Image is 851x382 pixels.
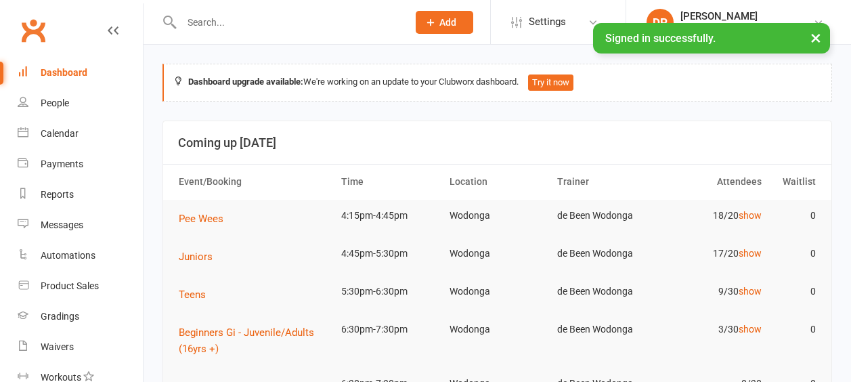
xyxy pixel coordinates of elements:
[179,324,329,357] button: Beginners Gi - Juvenile/Adults (16yrs +)
[18,149,143,179] a: Payments
[179,326,314,355] span: Beginners Gi - Juvenile/Adults (16yrs +)
[659,200,768,232] td: 18/20
[41,311,79,322] div: Gradings
[335,165,443,199] th: Time
[41,280,99,291] div: Product Sales
[173,165,335,199] th: Event/Booking
[179,286,215,303] button: Teens
[179,249,222,265] button: Juniors
[647,9,674,36] div: DP
[739,210,762,221] a: show
[739,286,762,297] a: show
[41,98,69,108] div: People
[605,32,716,45] span: Signed in successfully.
[335,276,443,307] td: 5:30pm-6:30pm
[768,276,822,307] td: 0
[18,301,143,332] a: Gradings
[18,271,143,301] a: Product Sales
[18,119,143,149] a: Calendar
[335,238,443,270] td: 4:45pm-5:30pm
[680,10,813,22] div: [PERSON_NAME]
[804,23,828,52] button: ×
[529,7,566,37] span: Settings
[551,238,659,270] td: de Been Wodonga
[551,276,659,307] td: de Been Wodonga
[41,250,95,261] div: Automations
[416,11,473,34] button: Add
[443,165,552,199] th: Location
[768,200,822,232] td: 0
[768,165,822,199] th: Waitlist
[528,75,573,91] button: Try it now
[768,314,822,345] td: 0
[443,276,552,307] td: Wodonga
[41,128,79,139] div: Calendar
[18,210,143,240] a: Messages
[177,13,398,32] input: Search...
[18,88,143,119] a: People
[41,158,83,169] div: Payments
[179,289,206,301] span: Teens
[188,77,303,87] strong: Dashboard upgrade available:
[179,251,213,263] span: Juniors
[680,22,813,35] div: de Been 100% [PERSON_NAME]
[768,238,822,270] td: 0
[659,165,768,199] th: Attendees
[41,189,74,200] div: Reports
[551,314,659,345] td: de Been Wodonga
[439,17,456,28] span: Add
[443,200,552,232] td: Wodonga
[18,58,143,88] a: Dashboard
[551,200,659,232] td: de Been Wodonga
[16,14,50,47] a: Clubworx
[179,211,233,227] button: Pee Wees
[443,314,552,345] td: Wodonga
[659,276,768,307] td: 9/30
[179,213,223,225] span: Pee Wees
[335,314,443,345] td: 6:30pm-7:30pm
[551,165,659,199] th: Trainer
[739,324,762,335] a: show
[41,67,87,78] div: Dashboard
[739,248,762,259] a: show
[335,200,443,232] td: 4:15pm-4:45pm
[659,238,768,270] td: 17/20
[41,219,83,230] div: Messages
[41,341,74,352] div: Waivers
[443,238,552,270] td: Wodonga
[659,314,768,345] td: 3/30
[178,136,816,150] h3: Coming up [DATE]
[18,332,143,362] a: Waivers
[18,179,143,210] a: Reports
[18,240,143,271] a: Automations
[162,64,832,102] div: We're working on an update to your Clubworx dashboard.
